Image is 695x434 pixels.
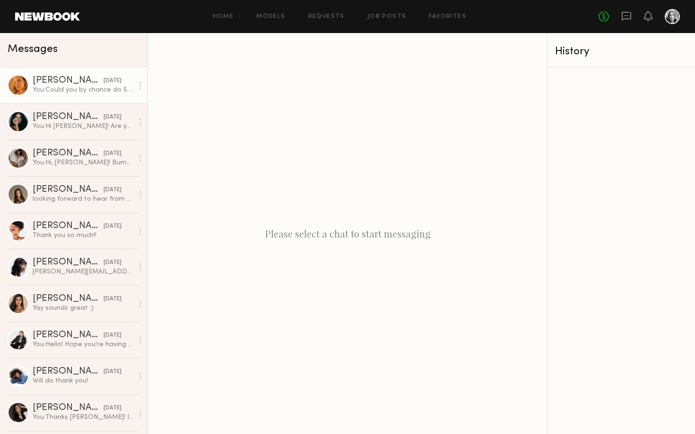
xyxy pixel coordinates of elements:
div: Thank you so much!! [33,231,133,240]
div: [PERSON_NAME] [33,185,104,195]
a: Models [256,14,285,20]
div: [PERSON_NAME] [33,331,104,340]
div: Will do thank you! [33,376,133,385]
div: You: Hi [PERSON_NAME]! Are you by chance available [DATE][DATE]? Have a shoot for MAC Cosmetics' ... [33,122,133,131]
a: Favorites [429,14,466,20]
div: You: Hello! Hope you’re having a great week 😊 MAC Cosmetics is having a shoot for their TikTok Sh... [33,340,133,349]
div: You: Could you by chance do 5 hours total for $500? [33,85,133,94]
div: [PERSON_NAME] [33,367,104,376]
div: Yay sounds great :) [33,304,133,313]
div: [PERSON_NAME] [33,294,104,304]
div: [PERSON_NAME] [33,403,104,413]
div: [DATE] [104,113,122,122]
div: [PERSON_NAME] [33,76,104,85]
div: You: Thanks [PERSON_NAME]! I'll share with the team and circle back! [33,413,133,422]
div: [DATE] [104,186,122,195]
div: [DATE] [104,367,122,376]
div: [DATE] [104,295,122,304]
div: [PERSON_NAME] [33,112,104,122]
div: Please select a chat to start messaging [148,33,547,434]
div: [DATE] [104,258,122,267]
span: Messages [8,44,58,55]
div: [PERSON_NAME][EMAIL_ADDRESS][PERSON_NAME][DOMAIN_NAME] [33,267,133,276]
div: [DATE] [104,77,122,85]
a: Home [213,14,234,20]
div: History [555,46,687,57]
div: [PERSON_NAME] [33,221,104,231]
div: [DATE] [104,222,122,231]
div: [DATE] [104,149,122,158]
div: [DATE] [104,404,122,413]
div: [DATE] [104,331,122,340]
div: [PERSON_NAME] [33,149,104,158]
div: looking forward to hear from you soon:) [33,195,133,204]
div: You: Hi, [PERSON_NAME]! Bumping this! [33,158,133,167]
div: [PERSON_NAME] [33,258,104,267]
a: Job Posts [367,14,407,20]
a: Requests [308,14,345,20]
